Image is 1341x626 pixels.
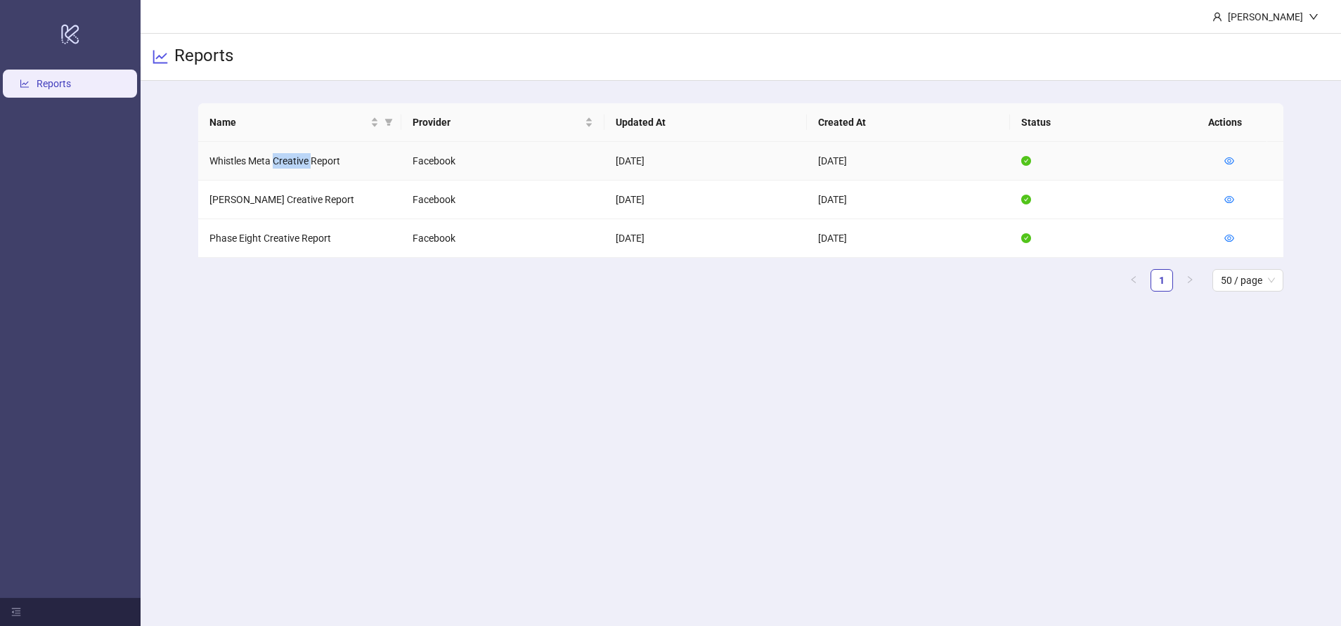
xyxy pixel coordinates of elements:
th: Provider [401,103,604,142]
span: down [1309,12,1319,22]
th: Actions [1197,103,1267,142]
span: filter [382,112,396,133]
th: Updated At [604,103,808,142]
td: [DATE] [807,219,1010,258]
a: eye [1224,194,1234,205]
span: right [1186,275,1194,284]
span: eye [1224,195,1234,204]
div: Page Size [1212,269,1283,292]
td: Facebook [401,181,604,219]
td: [DATE] [807,181,1010,219]
td: Phase Eight Creative Report [198,219,401,258]
span: eye [1224,233,1234,243]
th: Status [1010,103,1213,142]
td: [DATE] [604,219,808,258]
a: 1 [1151,270,1172,291]
li: 1 [1151,269,1173,292]
td: Facebook [401,142,604,181]
span: line-chart [152,48,169,65]
span: eye [1224,156,1234,166]
span: check-circle [1021,195,1031,204]
span: check-circle [1021,233,1031,243]
th: Name [198,103,401,142]
td: [DATE] [604,181,808,219]
td: [DATE] [807,142,1010,181]
td: [PERSON_NAME] Creative Report [198,181,401,219]
h3: Reports [174,45,233,69]
a: eye [1224,155,1234,167]
div: [PERSON_NAME] [1222,9,1309,25]
td: Whistles Meta Creative Report [198,142,401,181]
a: Reports [37,78,71,89]
span: user [1212,12,1222,22]
td: [DATE] [604,142,808,181]
td: Facebook [401,219,604,258]
span: menu-fold [11,607,21,617]
li: Next Page [1179,269,1201,292]
span: Name [209,115,368,130]
span: check-circle [1021,156,1031,166]
button: right [1179,269,1201,292]
button: left [1122,269,1145,292]
th: Created At [807,103,1010,142]
span: left [1129,275,1138,284]
span: 50 / page [1221,270,1275,291]
span: Provider [413,115,582,130]
span: filter [384,118,393,126]
a: eye [1224,233,1234,244]
li: Previous Page [1122,269,1145,292]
